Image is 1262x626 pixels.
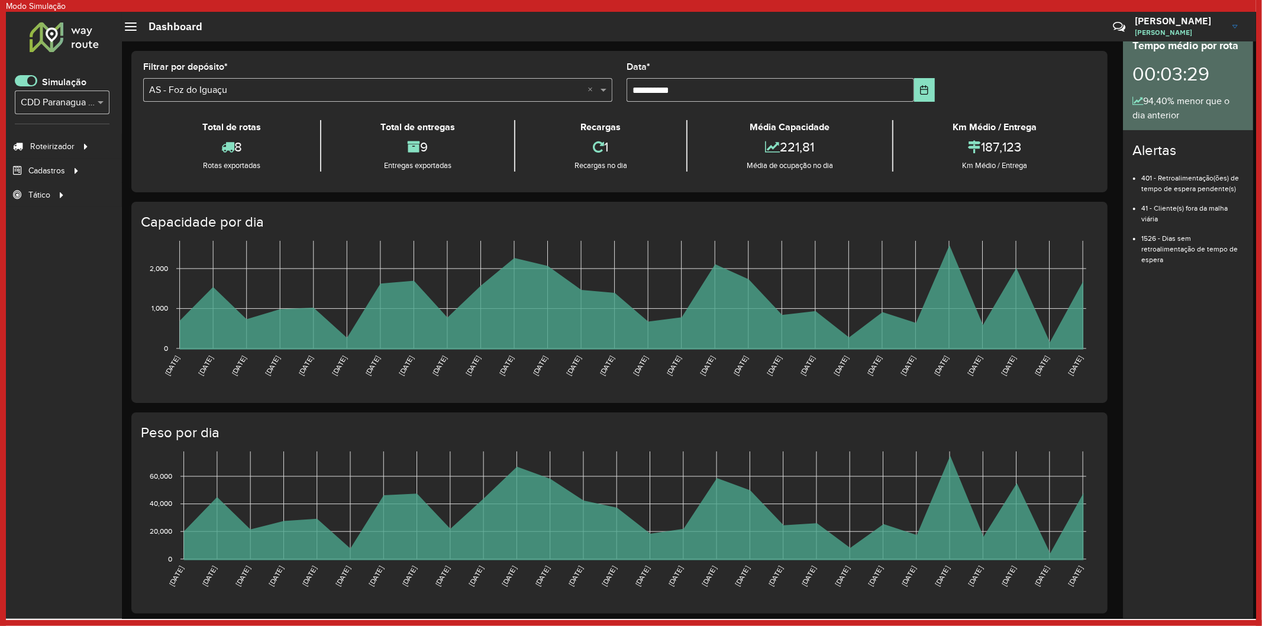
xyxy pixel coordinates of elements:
[467,565,485,588] text: [DATE]
[230,354,247,377] text: [DATE]
[267,565,285,588] text: [DATE]
[150,500,172,508] text: 40,000
[799,354,816,377] text: [DATE]
[1141,194,1244,224] li: 41 - Cliente(s) fora da malha viária
[588,83,598,97] span: Clear all
[1132,38,1244,54] div: Tempo médio por rota
[534,565,551,588] text: [DATE]
[1067,354,1084,377] text: [DATE]
[28,189,50,201] span: Tático
[690,120,889,134] div: Média Capacidade
[699,354,716,377] text: [DATE]
[1141,224,1244,265] li: 1526 - Dias sem retroalimentação de tempo de espera
[151,305,168,312] text: 1,000
[264,354,281,377] text: [DATE]
[137,20,202,33] h2: Dashboard
[301,565,318,588] text: [DATE]
[141,424,1096,441] h4: Peso por dia
[498,354,515,377] text: [DATE]
[598,354,615,377] text: [DATE]
[627,60,650,74] label: Data
[1033,354,1050,377] text: [DATE]
[1034,565,1051,588] text: [DATE]
[933,354,950,377] text: [DATE]
[1067,565,1084,588] text: [DATE]
[324,134,511,160] div: 9
[6,159,83,182] a: Cadastros
[567,565,585,588] text: [DATE]
[896,160,1093,172] div: Km Médio / Entrega
[934,565,951,588] text: [DATE]
[167,565,185,588] text: [DATE]
[28,164,65,177] span: Cadastros
[967,565,984,588] text: [DATE]
[401,565,418,588] text: [DATE]
[163,354,180,377] text: [DATE]
[464,354,482,377] text: [DATE]
[141,214,1096,231] h4: Capacidade por dia
[324,120,511,134] div: Total de entregas
[501,565,518,588] text: [DATE]
[15,91,109,114] ng-select: CDD Paranagua - Teste Algoritmo PyVRP
[518,120,683,134] div: Recargas
[867,565,884,588] text: [DATE]
[866,354,883,377] text: [DATE]
[201,565,218,588] text: [DATE]
[531,354,548,377] text: [DATE]
[297,354,314,377] text: [DATE]
[1132,94,1244,122] div: 94,40% menor que o dia anterior
[632,354,649,377] text: [DATE]
[900,565,917,588] text: [DATE]
[690,134,889,160] div: 221,81
[1106,14,1132,40] a: Contato Rápido
[896,134,1093,160] div: 187,123
[367,565,385,588] text: [DATE]
[150,528,172,535] text: 20,000
[197,354,214,377] text: [DATE]
[1135,27,1224,38] span: [PERSON_NAME]
[398,354,415,377] text: [DATE]
[766,354,783,377] text: [DATE]
[601,565,618,588] text: [DATE]
[801,565,818,588] text: [DATE]
[431,354,448,377] text: [DATE]
[914,78,935,102] button: Choose Date
[143,60,228,74] label: Filtrar por depósito
[6,134,92,158] a: Roteirizador
[164,344,168,352] text: 0
[1135,15,1224,27] h3: [PERSON_NAME]
[1000,565,1017,588] text: [DATE]
[1000,354,1017,377] text: [DATE]
[565,354,582,377] text: [DATE]
[6,183,68,206] a: Tático
[1132,142,1244,159] h4: Alertas
[634,565,651,588] text: [DATE]
[767,565,784,588] text: [DATE]
[150,472,172,480] text: 60,000
[146,134,317,160] div: 8
[331,354,348,377] text: [DATE]
[518,134,683,160] div: 1
[1141,164,1244,194] li: 401 - Retroalimentação(ões) de tempo de espera pendente(s)
[1135,11,1247,42] a: [PERSON_NAME][PERSON_NAME]
[146,120,317,134] div: Total de rotas
[734,565,751,588] text: [DATE]
[899,354,916,377] text: [DATE]
[665,354,682,377] text: [DATE]
[30,140,75,153] span: Roteirizador
[834,565,851,588] text: [DATE]
[434,565,451,588] text: [DATE]
[234,565,251,588] text: [DATE]
[732,354,749,377] text: [DATE]
[1132,54,1244,94] div: 00:03:29
[146,160,317,172] div: Rotas exportadas
[168,555,172,563] text: 0
[518,160,683,172] div: Recargas no dia
[667,565,684,588] text: [DATE]
[150,264,168,272] text: 2,000
[896,120,1093,134] div: Km Médio / Entrega
[364,354,381,377] text: [DATE]
[966,354,983,377] text: [DATE]
[334,565,351,588] text: [DATE]
[42,75,86,89] label: Simulação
